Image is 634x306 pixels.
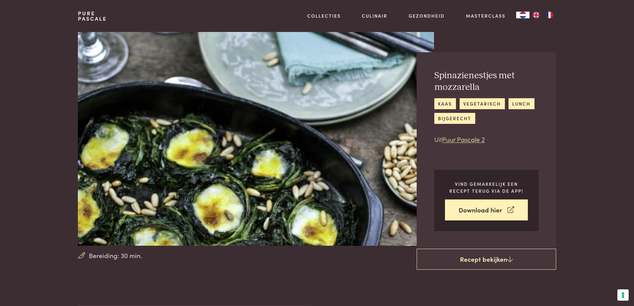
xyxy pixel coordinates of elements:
ul: Language list [529,12,556,18]
a: Puur Pascale 2 [442,135,485,144]
div: Language [516,12,529,18]
a: kaas [434,98,456,109]
button: Uw voorkeuren voor toestemming voor trackingtechnologieën [617,289,629,301]
a: Recept bekijken [417,249,556,270]
a: lunch [509,98,534,109]
a: Collecties [307,12,341,19]
a: Gezondheid [409,12,445,19]
a: Download hier [445,199,528,220]
span: Bereiding: 30 min. [89,251,142,260]
a: Culinair [362,12,387,19]
a: EN [529,12,543,18]
a: FR [543,12,556,18]
p: Uit [434,135,538,144]
a: vegetarisch [460,98,505,109]
aside: Language selected: Nederlands [516,12,556,18]
a: PurePascale [78,11,107,21]
a: NL [516,12,529,18]
a: bijgerecht [434,113,475,124]
a: Masterclass [466,12,506,19]
img: Spinazienestjes met mozzarella [78,32,434,246]
p: Vind gemakkelijk een recept terug via de app! [445,180,528,194]
h2: Spinazienestjes met mozzarella [434,70,538,93]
